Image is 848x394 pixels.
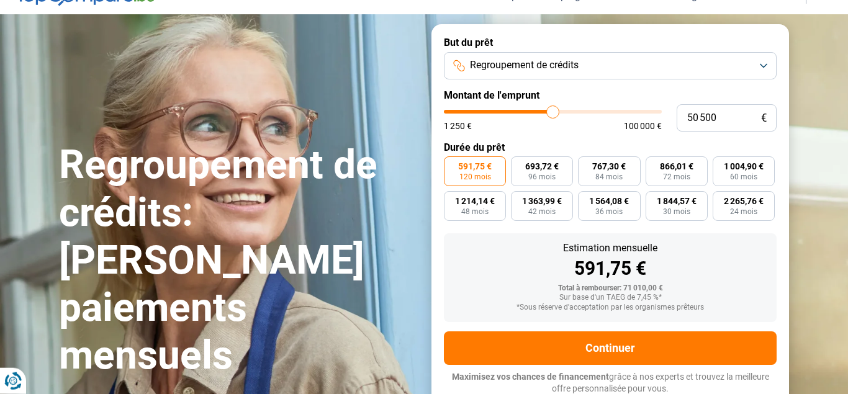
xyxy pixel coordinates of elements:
span: 591,75 € [458,162,492,171]
span: 96 mois [528,173,556,181]
h1: Regroupement de crédits: [PERSON_NAME] paiements mensuels [59,141,417,380]
span: Regroupement de crédits [470,58,579,72]
label: Durée du prêt [444,141,777,153]
span: 42 mois [528,208,556,215]
span: 2 265,76 € [724,197,764,205]
span: 24 mois [730,208,757,215]
span: Maximisez vos chances de financement [452,372,609,382]
span: 1 564,08 € [589,197,629,205]
span: 1 363,99 € [522,197,562,205]
button: Regroupement de crédits [444,52,777,79]
span: 84 mois [595,173,623,181]
span: 100 000 € [624,122,662,130]
span: 48 mois [461,208,489,215]
span: 120 mois [459,173,491,181]
div: Sur base d'un TAEG de 7,45 %* [454,293,767,302]
span: 1 844,57 € [657,197,697,205]
button: Continuer [444,331,777,365]
span: 72 mois [663,173,690,181]
span: 1 214,14 € [455,197,495,205]
span: 866,01 € [660,162,693,171]
div: *Sous réserve d'acceptation par les organismes prêteurs [454,303,767,312]
label: Montant de l'emprunt [444,89,777,101]
span: 767,30 € [592,162,626,171]
span: 36 mois [595,208,623,215]
div: Estimation mensuelle [454,243,767,253]
span: 693,72 € [525,162,559,171]
span: € [761,113,767,123]
span: 1 250 € [444,122,472,130]
label: But du prêt [444,37,777,48]
span: 60 mois [730,173,757,181]
span: 1 004,90 € [724,162,764,171]
div: 591,75 € [454,259,767,278]
div: Total à rembourser: 71 010,00 € [454,284,767,293]
span: 30 mois [663,208,690,215]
